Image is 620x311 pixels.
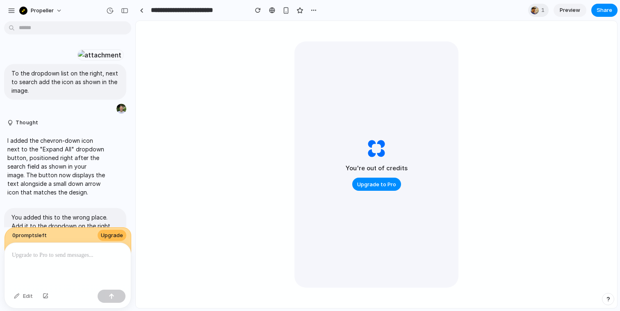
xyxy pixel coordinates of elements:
button: Share [591,4,618,17]
span: Share [597,6,612,14]
span: Preview [560,6,580,14]
span: Propeller [31,7,54,15]
h2: You're out of credits [346,164,408,173]
span: 0 prompt s left [12,231,47,240]
p: To the dropdown list on the right, next to search add the icon as shown in the image. [11,69,119,95]
span: Upgrade [101,231,123,240]
div: 1 [528,4,549,17]
button: Upgrade [98,230,126,241]
a: Preview [554,4,586,17]
button: Upgrade to Pro [352,178,401,191]
p: I added the chevron-down icon next to the "Expand All" dropdown button, positioned right after th... [7,136,105,197]
span: Upgrade to Pro [357,181,396,189]
span: 1 [541,6,547,14]
button: Propeller [16,4,66,17]
p: You added this to the wrong place. Add it to the dropdown on the right hand side, the dropdown wh... [11,213,119,256]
